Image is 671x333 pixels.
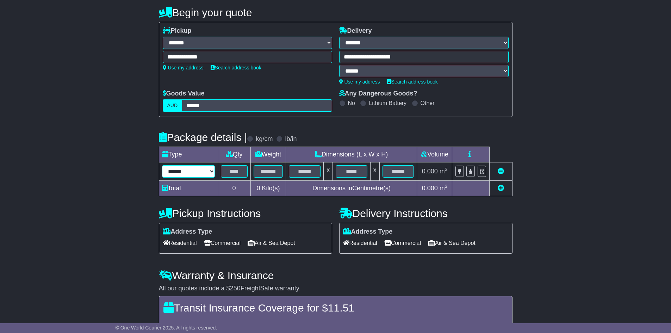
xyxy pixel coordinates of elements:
td: 0 [218,181,250,196]
label: Any Dangerous Goods? [339,90,417,98]
label: No [348,100,355,106]
sup: 3 [445,167,448,172]
span: Air & Sea Depot [428,238,476,248]
td: Qty [218,147,250,162]
h4: Package details | [159,131,247,143]
h4: Pickup Instructions [159,208,332,219]
span: Commercial [204,238,241,248]
label: Pickup [163,27,192,35]
sup: 3 [445,184,448,189]
td: Total [159,181,218,196]
td: Weight [250,147,286,162]
span: 0.000 [422,168,438,175]
label: AUD [163,99,182,112]
td: Kilo(s) [250,181,286,196]
span: Residential [343,238,377,248]
h4: Warranty & Insurance [159,270,512,281]
a: Add new item [498,185,504,192]
td: Dimensions (L x W x H) [286,147,417,162]
a: Remove this item [498,168,504,175]
span: © One World Courier 2025. All rights reserved. [116,325,217,331]
label: kg/cm [256,135,273,143]
td: Dimensions in Centimetre(s) [286,181,417,196]
td: Volume [417,147,452,162]
h4: Begin your quote [159,7,512,18]
label: Delivery [339,27,372,35]
span: 250 [230,285,241,292]
td: x [324,162,333,181]
span: Air & Sea Depot [248,238,295,248]
span: 11.51 [328,302,354,314]
label: Goods Value [163,90,205,98]
div: All our quotes include a $ FreightSafe warranty. [159,285,512,292]
span: 0 [256,185,260,192]
td: Type [159,147,218,162]
span: Residential [163,238,197,248]
h4: Transit Insurance Coverage for $ [163,302,508,314]
span: 0.000 [422,185,438,192]
td: x [370,162,379,181]
label: Other [421,100,435,106]
span: m [440,168,448,175]
a: Search address book [211,65,261,70]
a: Use my address [339,79,380,85]
span: Commercial [384,238,421,248]
label: Lithium Battery [369,100,406,106]
a: Search address book [387,79,438,85]
a: Use my address [163,65,204,70]
h4: Delivery Instructions [339,208,512,219]
label: lb/in [285,135,297,143]
label: Address Type [163,228,212,236]
label: Address Type [343,228,393,236]
span: m [440,185,448,192]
